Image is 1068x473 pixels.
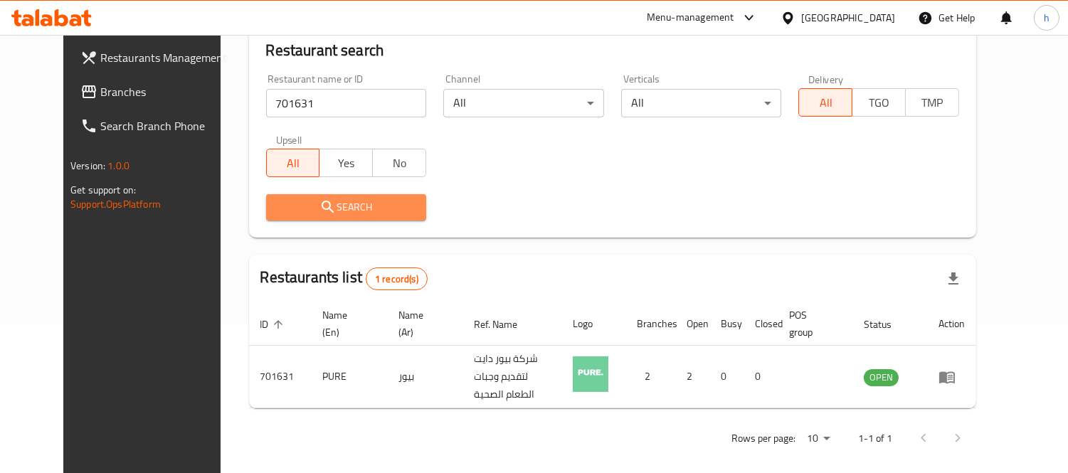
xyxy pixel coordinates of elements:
[789,307,835,341] span: POS group
[69,75,242,109] a: Branches
[398,307,445,341] span: Name (Ar)
[69,109,242,143] a: Search Branch Phone
[858,430,892,447] p: 1-1 of 1
[864,316,910,333] span: Status
[273,153,314,174] span: All
[266,194,427,220] button: Search
[801,428,835,450] div: Rows per page:
[325,153,367,174] span: Yes
[260,316,287,333] span: ID
[260,267,428,290] h2: Restaurants list
[731,430,795,447] p: Rows per page:
[266,89,427,117] input: Search for restaurant name or ID..
[625,302,675,346] th: Branches
[387,346,462,408] td: بيور
[266,149,320,177] button: All
[573,356,608,392] img: PURE
[808,74,844,84] label: Delivery
[647,9,734,26] div: Menu-management
[323,307,370,341] span: Name (En)
[70,181,136,199] span: Get support on:
[927,302,976,346] th: Action
[266,40,959,61] h2: Restaurant search
[277,198,416,216] span: Search
[858,92,900,113] span: TGO
[100,49,231,66] span: Restaurants Management
[107,156,129,175] span: 1.0.0
[372,149,426,177] button: No
[801,10,895,26] div: [GEOGRAPHIC_DATA]
[911,92,953,113] span: TMP
[625,346,675,408] td: 2
[100,117,231,134] span: Search Branch Phone
[379,153,421,174] span: No
[366,272,427,286] span: 1 record(s)
[1044,10,1050,26] span: h
[936,262,971,296] div: Export file
[852,88,906,117] button: TGO
[675,302,709,346] th: Open
[276,134,302,144] label: Upsell
[939,368,965,386] div: Menu
[864,369,899,386] span: OPEN
[70,195,161,213] a: Support.OpsPlatform
[249,346,312,408] td: 701631
[709,346,744,408] td: 0
[474,316,536,333] span: Ref. Name
[744,346,778,408] td: 0
[70,156,105,175] span: Version:
[709,302,744,346] th: Busy
[561,302,625,346] th: Logo
[744,302,778,346] th: Closed
[462,346,562,408] td: شركة بيور دايت لتقديم وجبات الطعام الصحية
[312,346,387,408] td: PURE
[319,149,373,177] button: Yes
[905,88,959,117] button: TMP
[443,89,604,117] div: All
[249,302,976,408] table: enhanced table
[798,88,852,117] button: All
[366,267,428,290] div: Total records count
[675,346,709,408] td: 2
[100,83,231,100] span: Branches
[621,89,782,117] div: All
[805,92,847,113] span: All
[69,41,242,75] a: Restaurants Management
